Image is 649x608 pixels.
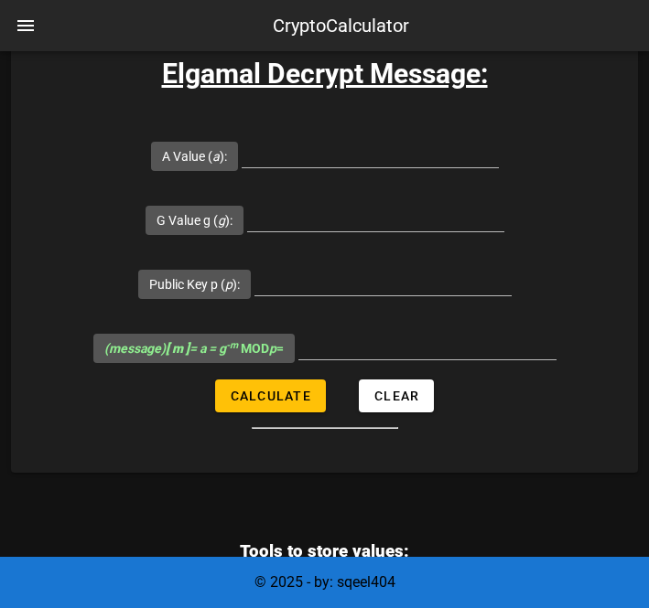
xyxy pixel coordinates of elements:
h3: Elgamal Decrypt Message: [11,53,638,94]
button: Calculate [215,379,326,412]
sup: -m [226,339,238,351]
i: a [212,149,220,164]
i: g [218,213,225,228]
span: © 2025 - by: sqeel404 [254,573,395,591]
button: nav-menu-toggle [4,4,48,48]
button: Clear [359,379,434,412]
h3: Tools to store values: [20,539,629,564]
i: p [269,341,276,356]
b: [ m ] [166,341,189,356]
i: p [225,277,233,292]
label: G Value g ( ): [157,211,233,229]
div: CryptoCalculator [273,12,409,39]
span: Calculate [230,389,311,403]
label: A Value ( ): [162,147,227,165]
label: Public Key p ( ): [149,275,240,293]
span: MOD = [104,341,284,356]
i: (message) = a = g [104,341,241,356]
span: Clear [373,389,419,403]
